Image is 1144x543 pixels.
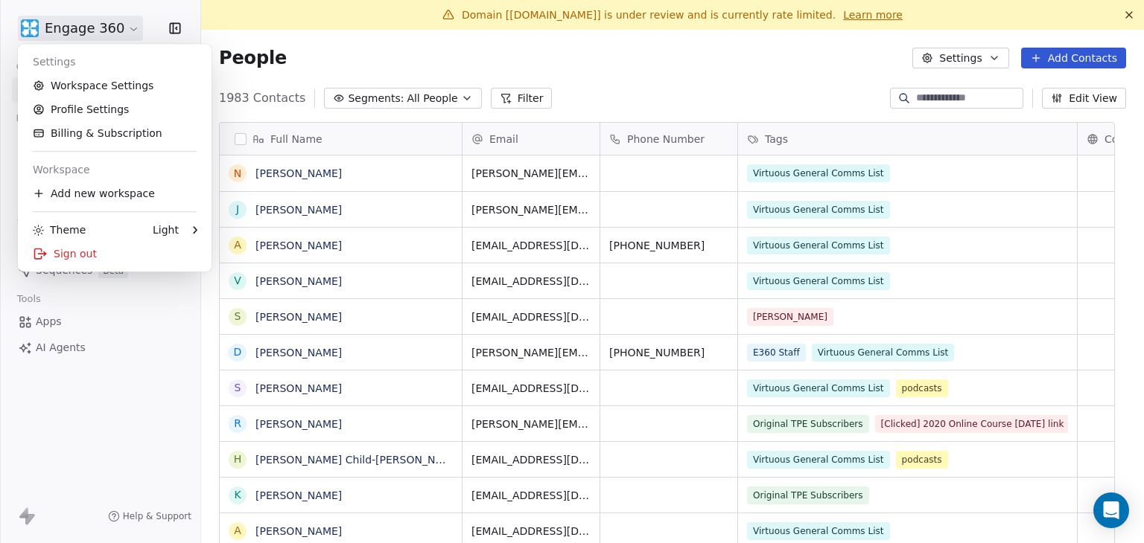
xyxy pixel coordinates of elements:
a: Workspace Settings [24,74,206,97]
div: Theme [33,222,86,237]
div: Settings [24,50,206,74]
a: Billing & Subscription [24,121,206,145]
div: Light [153,222,179,237]
div: Workspace [24,158,206,181]
a: Profile Settings [24,97,206,121]
div: Add new workspace [24,181,206,205]
div: Sign out [24,242,206,266]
